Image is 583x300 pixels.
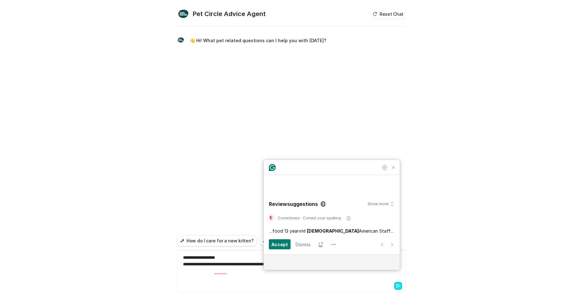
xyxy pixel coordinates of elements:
button: What are the benefits of using talking buttons for dogs? [259,235,395,246]
p: 👋 Hi! What pet related questions can I help you with [DATE]? [190,37,326,44]
button: Reset Chat [371,9,406,19]
button: How do I care for a new kitten? [177,235,257,246]
div: To enrich screen reader interactions, please activate Accessibility in Grammarly extension settings [179,254,404,281]
img: Widget [177,36,185,44]
h2: Pet Circle Advice Agent [193,9,266,18]
img: Widget [177,8,190,20]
